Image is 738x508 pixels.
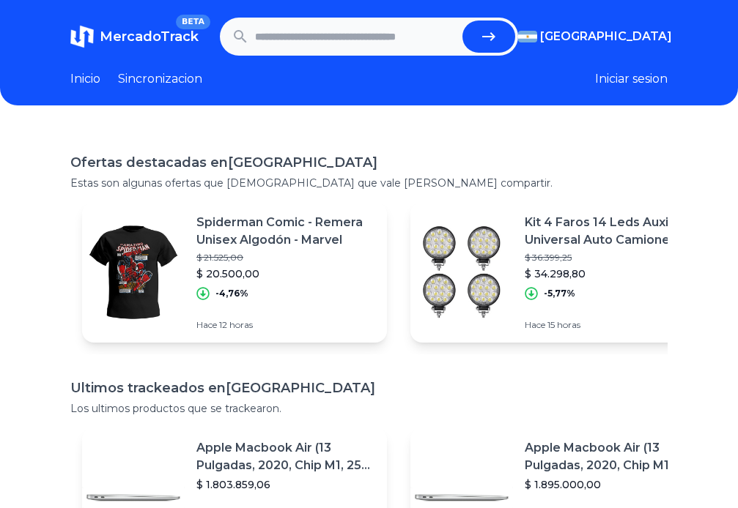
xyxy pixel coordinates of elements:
a: Inicio [70,70,100,88]
p: Los ultimos productos que se trackearon. [70,401,668,416]
p: Apple Macbook Air (13 Pulgadas, 2020, Chip M1, 256 Gb De Ssd, 8 Gb De Ram) - Plata [196,439,375,474]
p: Spiderman Comic - Remera Unisex Algodón - Marvel [196,214,375,249]
p: $ 21.525,00 [196,252,375,264]
span: BETA [176,15,210,29]
p: Estas son algunas ofertas que [DEMOGRAPHIC_DATA] que vale [PERSON_NAME] compartir. [70,176,668,190]
span: [GEOGRAPHIC_DATA] [540,28,672,45]
a: Featured imageKit 4 Faros 14 Leds Auxiliar Universal Auto Camioneta 4x4$ 36.399,25$ 34.298,80-5,7... [410,202,715,343]
button: Iniciar sesion [595,70,668,88]
p: -4,76% [215,288,248,299]
a: Sincronizacion [118,70,202,88]
p: $ 1.895.000,00 [525,477,704,492]
img: Featured image [410,221,513,324]
p: $ 1.803.859,06 [196,477,375,492]
p: Hace 12 horas [196,319,375,331]
p: Kit 4 Faros 14 Leds Auxiliar Universal Auto Camioneta 4x4 [525,214,704,249]
p: $ 20.500,00 [196,266,375,281]
h1: Ultimos trackeados en [GEOGRAPHIC_DATA] [70,378,668,398]
span: MercadoTrack [100,29,199,45]
p: $ 36.399,25 [525,252,704,264]
a: MercadoTrackBETA [70,25,199,48]
p: $ 34.298,80 [525,266,704,281]
img: Featured image [82,221,185,324]
a: Featured imageSpiderman Comic - Remera Unisex Algodón - Marvel$ 21.525,00$ 20.500,00-4,76%Hace 12... [82,202,387,343]
p: -5,77% [544,288,575,299]
p: Apple Macbook Air (13 Pulgadas, 2020, Chip M1, 256 Gb De Ssd, 8 Gb De Ram) - Plata [525,439,704,474]
h1: Ofertas destacadas en [GEOGRAPHIC_DATA] [70,152,668,173]
button: [GEOGRAPHIC_DATA] [518,28,668,45]
img: Argentina [518,31,537,42]
img: MercadoTrack [70,25,94,48]
p: Hace 15 horas [525,319,704,331]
